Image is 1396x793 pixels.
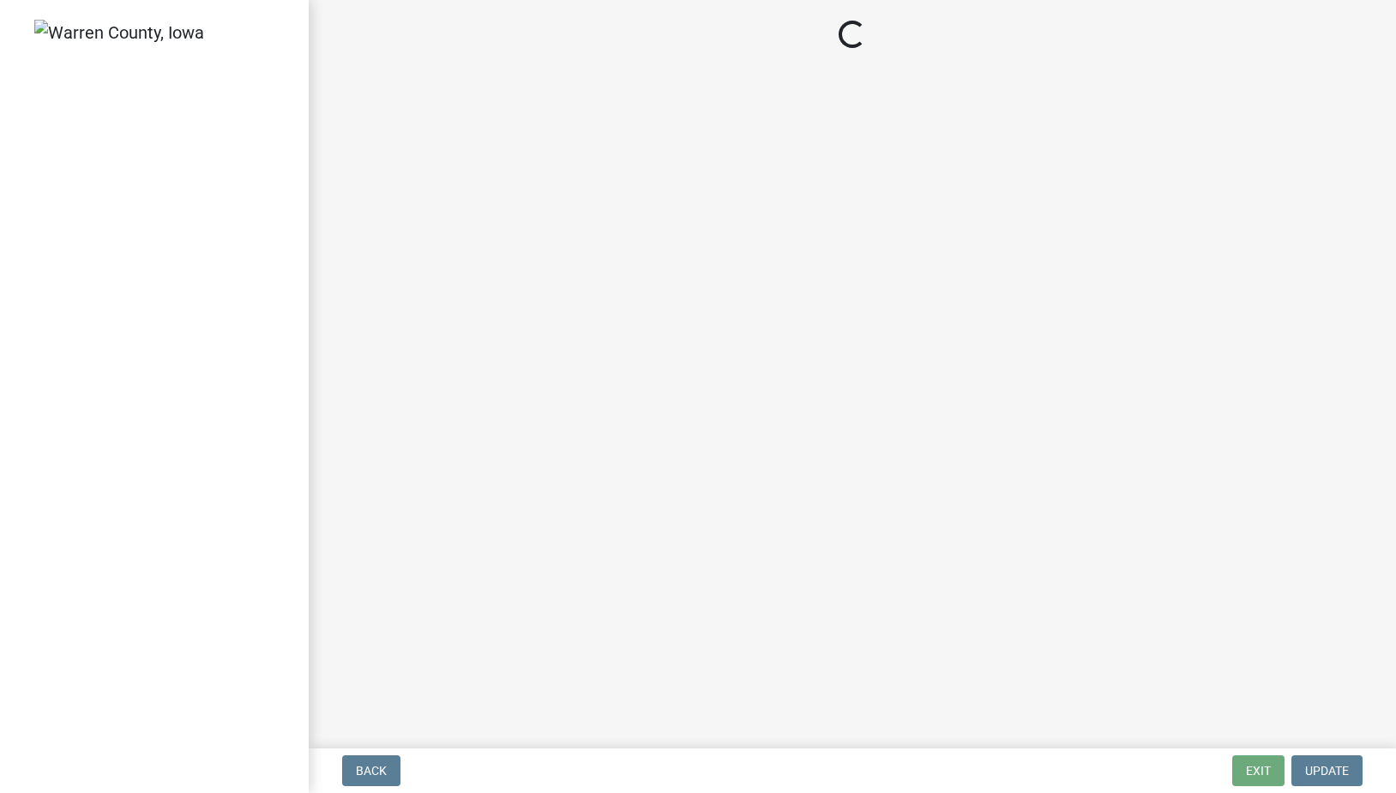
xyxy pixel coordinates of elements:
[1232,755,1285,786] button: Exit
[1305,764,1349,778] span: Update
[342,755,400,786] button: Back
[34,20,204,45] img: Warren County, Iowa
[356,764,387,778] span: Back
[1291,755,1363,786] button: Update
